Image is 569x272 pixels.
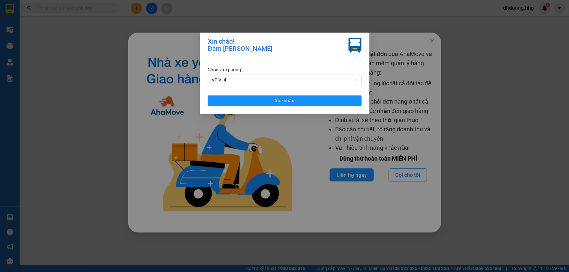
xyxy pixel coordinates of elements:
img: vxr-icon [349,38,362,53]
div: Chọn văn phòng [208,66,362,73]
span: Xác nhận [275,97,294,104]
div: Xin chào! Đàm [PERSON_NAME] [208,38,272,53]
button: Xác nhận [208,95,362,106]
span: VP Vinh [212,75,358,85]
